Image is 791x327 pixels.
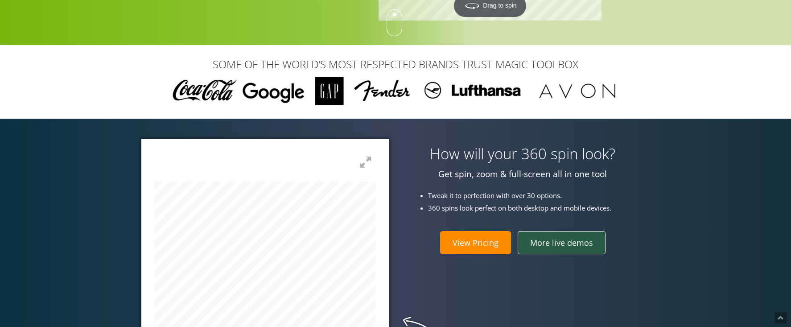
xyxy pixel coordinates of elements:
p: Get spin, zoom & full-screen all in one tool [402,169,643,179]
li: 360 spins look perfect on both desktop and mobile devices. [428,203,651,213]
a: View Pricing [440,231,511,254]
a: More live demos [518,231,606,254]
img: Magic Toolbox Customers [167,77,624,105]
li: Tweak it to perfection with over 30 options. [428,190,651,201]
h3: SOME OF THE WORLD’S MOST RESPECTED BRANDS TRUST MAGIC TOOLBOX [141,58,650,70]
h3: How will your 360 spin look? [402,146,643,162]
